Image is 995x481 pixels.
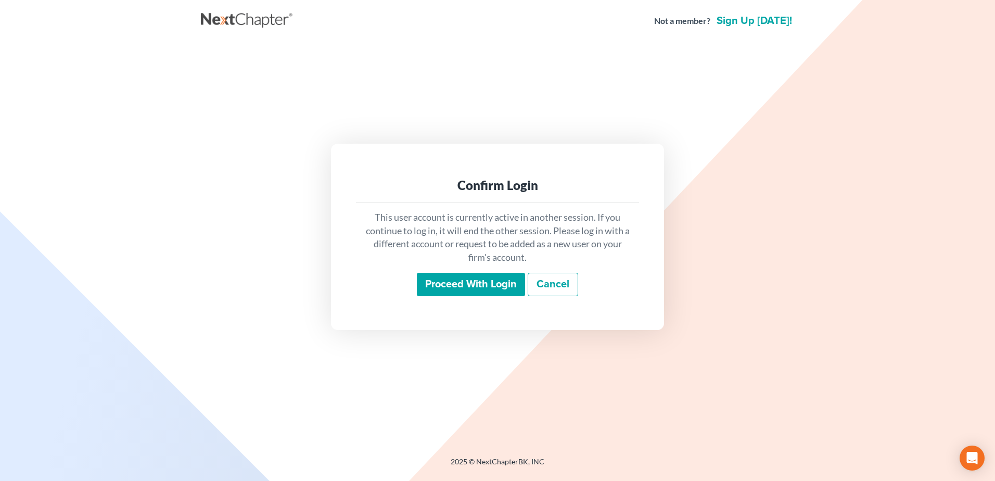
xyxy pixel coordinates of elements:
[528,273,578,297] a: Cancel
[364,211,631,264] p: This user account is currently active in another session. If you continue to log in, it will end ...
[715,16,794,26] a: Sign up [DATE]!
[960,446,985,471] div: Open Intercom Messenger
[417,273,525,297] input: Proceed with login
[201,457,794,475] div: 2025 © NextChapterBK, INC
[364,177,631,194] div: Confirm Login
[654,15,710,27] strong: Not a member?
